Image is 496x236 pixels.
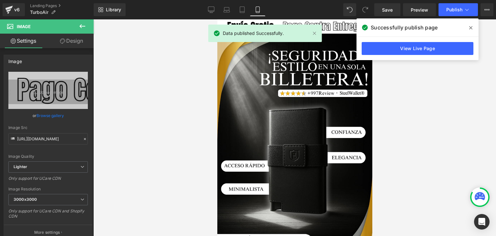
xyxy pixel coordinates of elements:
[106,7,121,13] span: Library
[8,112,88,119] div: or
[14,164,27,169] b: Lighter
[8,125,88,130] div: Image Src
[48,34,95,48] a: Design
[8,187,88,191] div: Image Resolution
[36,110,64,121] a: Browse gallery
[223,30,284,37] span: Data published Successfully.
[8,176,88,185] div: Only support for UCare CDN
[14,197,37,202] b: 3000x3000
[343,3,356,16] button: Undo
[234,3,250,16] a: Tablet
[30,10,48,15] span: TurboAir
[480,3,493,16] button: More
[403,3,436,16] a: Preview
[8,55,22,64] div: Image
[219,3,234,16] a: Laptop
[13,5,21,14] div: v6
[411,6,428,13] span: Preview
[371,24,438,31] span: Successfully publish page
[250,3,265,16] a: Mobile
[474,214,490,230] div: Open Intercom Messenger
[34,230,60,235] p: More settings
[8,133,88,145] input: Link
[362,42,473,55] a: View Live Page
[8,154,88,159] div: Image Quality
[94,3,126,16] a: New Library
[439,3,478,16] button: Publish
[17,24,31,29] span: Image
[382,6,393,13] span: Save
[30,3,94,8] a: Landing Pages
[359,3,372,16] button: Redo
[446,7,462,12] span: Publish
[203,3,219,16] a: Desktop
[8,209,88,223] div: Only support for UCare CDN and Shopify CDN
[3,3,25,16] a: v6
